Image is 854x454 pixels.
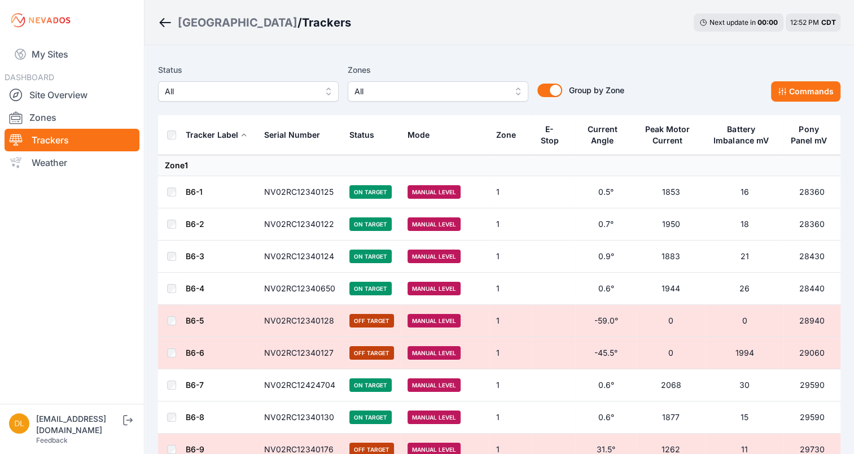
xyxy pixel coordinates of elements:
span: All [165,85,316,98]
button: Peak Motor Current [643,116,699,154]
a: B6-6 [186,348,204,357]
td: 28360 [783,176,840,208]
td: 1 [489,369,532,401]
td: 1 [489,241,532,273]
a: B6-9 [186,444,204,454]
button: Battery Imbalance mV [712,116,777,154]
div: Mode [408,129,430,141]
span: Manual Level [408,314,461,328]
div: Zone [496,129,516,141]
td: NV02RC12340130 [257,401,343,434]
span: Group by Zone [569,85,624,95]
td: 0 [706,305,784,337]
td: 1 [489,208,532,241]
button: Pony Panel mV [790,116,834,154]
a: B6-8 [186,412,204,422]
button: E-Stop [538,116,568,154]
a: My Sites [5,41,139,68]
a: [GEOGRAPHIC_DATA] [178,15,297,30]
button: All [158,81,339,102]
td: 0 [637,305,706,337]
td: 0.9° [575,241,636,273]
span: On Target [349,378,392,392]
td: 1853 [637,176,706,208]
td: -45.5° [575,337,636,369]
a: Zones [5,106,139,129]
h3: Trackers [302,15,351,30]
button: Zone [496,121,525,149]
a: B6-3 [186,251,204,261]
span: Next update in [710,18,756,27]
td: NV02RC12340122 [257,208,343,241]
span: On Target [349,185,392,199]
a: B6-5 [186,316,204,325]
td: 15 [706,401,784,434]
td: 28940 [783,305,840,337]
div: 00 : 00 [757,18,778,27]
button: Serial Number [264,121,329,149]
a: B6-2 [186,219,204,229]
button: Current Angle [582,116,629,154]
span: All [354,85,506,98]
td: 2068 [637,369,706,401]
td: 0.7° [575,208,636,241]
nav: Breadcrumb [158,8,351,37]
td: 30 [706,369,784,401]
td: 29060 [783,337,840,369]
div: Status [349,129,374,141]
span: Manual Level [408,346,461,360]
td: 1 [489,305,532,337]
td: 0.5° [575,176,636,208]
span: DASHBOARD [5,72,54,82]
a: B6-4 [186,283,204,293]
a: Weather [5,151,139,174]
a: B6-7 [186,380,204,390]
td: 1944 [637,273,706,305]
span: Manual Level [408,185,461,199]
td: 1950 [637,208,706,241]
td: 1994 [706,337,784,369]
span: 12:52 PM [790,18,819,27]
span: / [297,15,302,30]
td: 28360 [783,208,840,241]
span: Manual Level [408,250,461,263]
td: 1877 [637,401,706,434]
div: [EMAIL_ADDRESS][DOMAIN_NAME] [36,413,121,436]
td: NV02RC12340124 [257,241,343,273]
div: Serial Number [264,129,320,141]
td: 29590 [783,369,840,401]
span: Manual Level [408,217,461,231]
a: Site Overview [5,84,139,106]
span: Off Target [349,314,394,328]
td: 0.6° [575,401,636,434]
td: 28430 [783,241,840,273]
a: B6-1 [186,187,203,197]
td: -59.0° [575,305,636,337]
span: On Target [349,411,392,424]
button: Mode [408,121,439,149]
span: CDT [821,18,836,27]
td: 29590 [783,401,840,434]
div: Pony Panel mV [790,124,827,146]
td: 1 [489,337,532,369]
label: Zones [348,63,528,77]
span: On Target [349,250,392,263]
div: Current Angle [582,124,623,146]
td: Zone 1 [158,155,840,176]
td: 1 [489,401,532,434]
td: 28440 [783,273,840,305]
img: dlay@prim.com [9,413,29,434]
td: 0.6° [575,273,636,305]
div: Tracker Label [186,129,238,141]
td: 18 [706,208,784,241]
button: Status [349,121,383,149]
td: 1 [489,273,532,305]
span: On Target [349,282,392,295]
a: Trackers [5,129,139,151]
td: 16 [706,176,784,208]
td: NV02RC12340127 [257,337,343,369]
span: Manual Level [408,282,461,295]
td: 1 [489,176,532,208]
span: Off Target [349,346,394,360]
